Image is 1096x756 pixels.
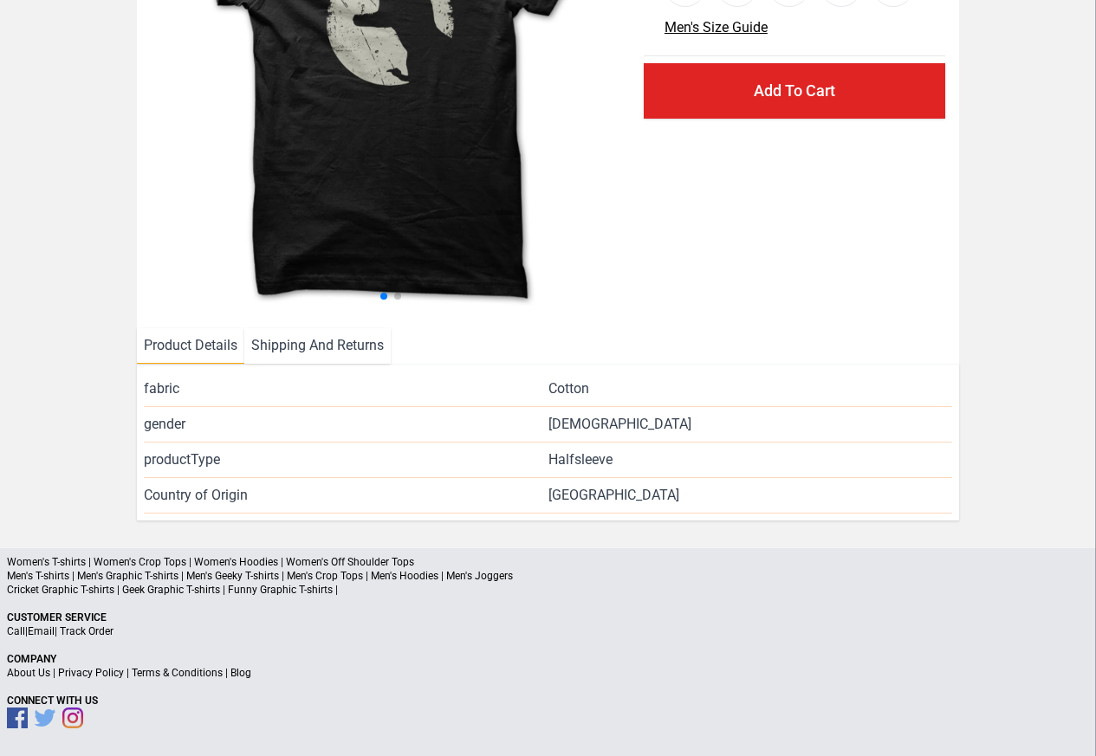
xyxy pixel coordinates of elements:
[7,652,1089,666] p: Company
[244,328,391,364] li: Shipping And Returns
[7,625,25,637] a: Call
[548,414,691,435] span: [DEMOGRAPHIC_DATA]
[7,583,1089,597] p: Cricket Graphic T-shirts | Geek Graphic T-shirts | Funny Graphic T-shirts |
[60,625,113,637] a: Track Order
[7,569,1089,583] p: Men's T-shirts | Men's Graphic T-shirts | Men's Geeky T-shirts | Men's Crop Tops | Men's Hoodies ...
[7,611,1089,624] p: Customer Service
[28,625,55,637] a: Email
[665,17,768,38] button: Men's Size Guide
[7,624,1089,638] p: | |
[7,555,1089,569] p: Women's T-shirts | Women's Crop Tops | Women's Hoodies | Women's Off Shoulder Tops
[7,666,1089,680] p: | | |
[644,63,945,119] button: Add To Cart
[144,449,548,470] span: productType
[230,667,251,679] a: Blog
[58,667,124,679] a: Privacy Policy
[548,449,613,470] span: Halfsleeve
[137,328,244,364] li: Product Details
[7,667,50,679] a: About Us
[144,485,548,506] span: Country of Origin
[7,694,1089,708] p: Connect With Us
[548,485,952,506] span: [GEOGRAPHIC_DATA]
[144,414,548,435] span: gender
[132,667,223,679] a: Terms & Conditions
[548,378,589,399] span: Cotton
[144,378,548,399] span: fabric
